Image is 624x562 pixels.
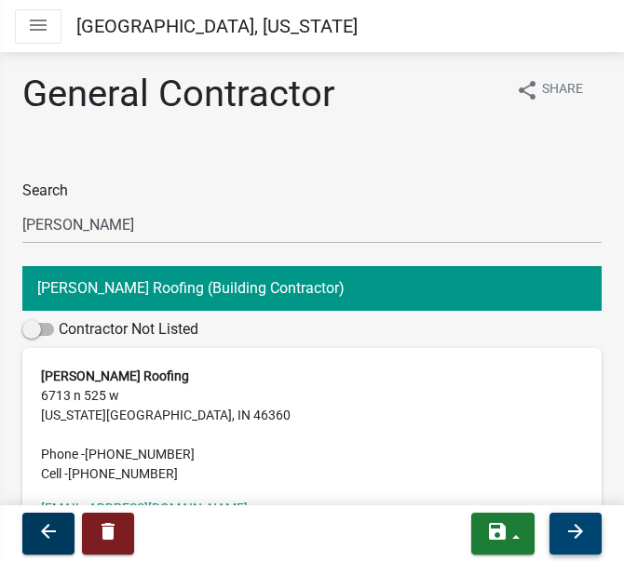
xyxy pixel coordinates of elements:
abbr: Cell - [41,466,68,481]
abbr: Phone - [41,447,85,462]
strong: [PERSON_NAME] Roofing [41,368,189,383]
button: menu [15,9,61,44]
label: Search [22,183,68,198]
label: Contractor Not Listed [22,318,198,341]
i: share [516,79,538,101]
i: menu [27,14,49,36]
button: shareShare [501,72,598,108]
h1: General Contractor [22,72,335,116]
i: arrow_back [37,520,60,542]
i: save [486,520,509,542]
i: arrow_forward [564,520,587,542]
span: Share [542,79,583,101]
span: [PHONE_NUMBER] [85,447,195,462]
button: arrow_forward [549,513,602,555]
address: 6713 n 525 w [US_STATE][GEOGRAPHIC_DATA], IN 46360 [41,367,583,484]
button: arrow_back [22,513,75,555]
i: delete [97,520,119,542]
a: [GEOGRAPHIC_DATA], [US_STATE] [76,7,358,45]
span: [PHONE_NUMBER] [68,466,178,481]
input: Search... [22,206,602,244]
button: save [471,513,535,555]
button: [PERSON_NAME] Roofing (Building Contractor) [22,266,602,311]
a: [EMAIL_ADDRESS][DOMAIN_NAME] [41,501,248,515]
button: delete [82,513,134,555]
